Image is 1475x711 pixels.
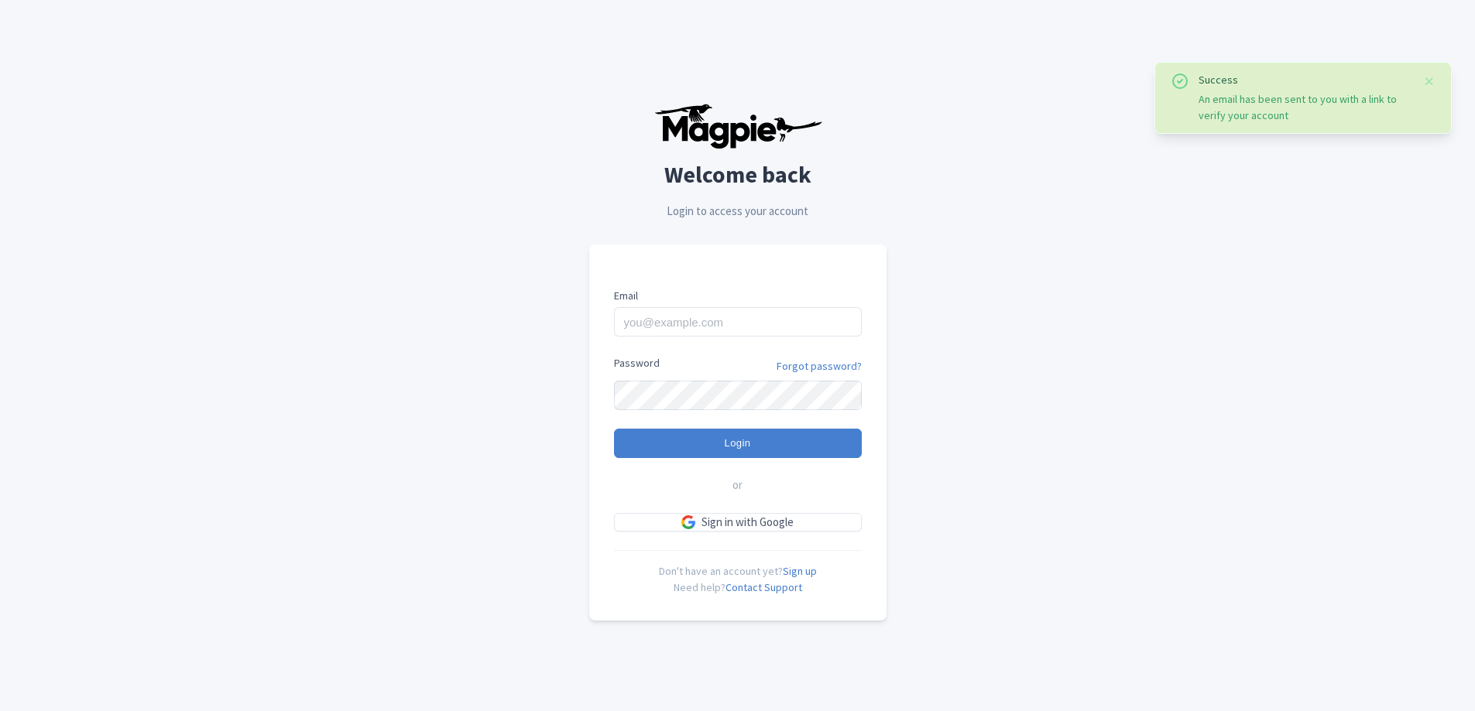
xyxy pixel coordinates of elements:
p: Login to access your account [589,203,887,220]
a: Sign in with Google [614,513,862,532]
h2: Welcome back [589,162,887,187]
a: Sign up [783,564,817,578]
div: Don't have an account yet? Need help? [614,550,862,596]
input: you@example.com [614,307,862,337]
input: Login [614,429,862,458]
div: An email has been sent to you with a link to verify your account [1199,91,1411,124]
label: Password [614,355,660,371]
span: or [732,477,743,494]
img: logo-ab69f6fb50320c5b225c76a69d11143b.png [650,103,825,149]
label: Email [614,288,862,304]
div: Success [1199,72,1411,88]
a: Contact Support [725,580,802,594]
button: Close [1423,72,1436,91]
a: Forgot password? [777,358,862,374]
img: google.svg [681,515,695,529]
